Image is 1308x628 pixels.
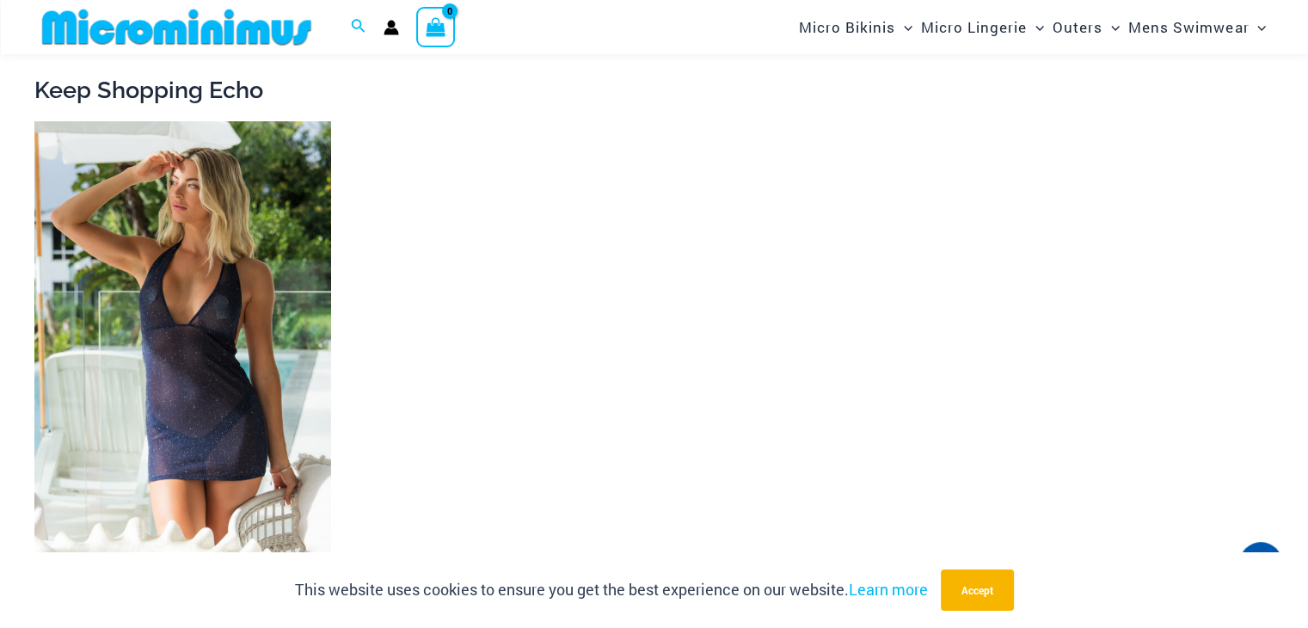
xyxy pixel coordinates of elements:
[795,5,917,49] a: Micro BikinisMenu ToggleMenu Toggle
[34,121,331,567] a: Echo Ink 5671 Dress 682 Thong 07Echo Ink 5671 Dress 682 Thong 08Echo Ink 5671 Dress 682 Thong 08
[35,8,318,46] img: MM SHOP LOGO FLAT
[1128,5,1249,49] span: Mens Swimwear
[34,75,1274,105] h2: Keep Shopping Echo
[1249,5,1266,49] span: Menu Toggle
[1053,5,1102,49] span: Outers
[792,3,1274,52] nav: Site Navigation
[1027,5,1044,49] span: Menu Toggle
[917,5,1048,49] a: Micro LingerieMenu ToggleMenu Toggle
[849,579,928,600] a: Learn more
[1102,5,1120,49] span: Menu Toggle
[921,5,1027,49] span: Micro Lingerie
[384,20,399,35] a: Account icon link
[416,7,456,46] a: View Shopping Cart, empty
[295,577,928,603] p: This website uses cookies to ensure you get the best experience on our website.
[351,16,366,39] a: Search icon link
[34,121,331,567] img: Echo Ink 5671 Dress 682 Thong 07
[1048,5,1124,49] a: OutersMenu ToggleMenu Toggle
[799,5,895,49] span: Micro Bikinis
[941,570,1014,611] button: Accept
[1124,5,1270,49] a: Mens SwimwearMenu ToggleMenu Toggle
[895,5,912,49] span: Menu Toggle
